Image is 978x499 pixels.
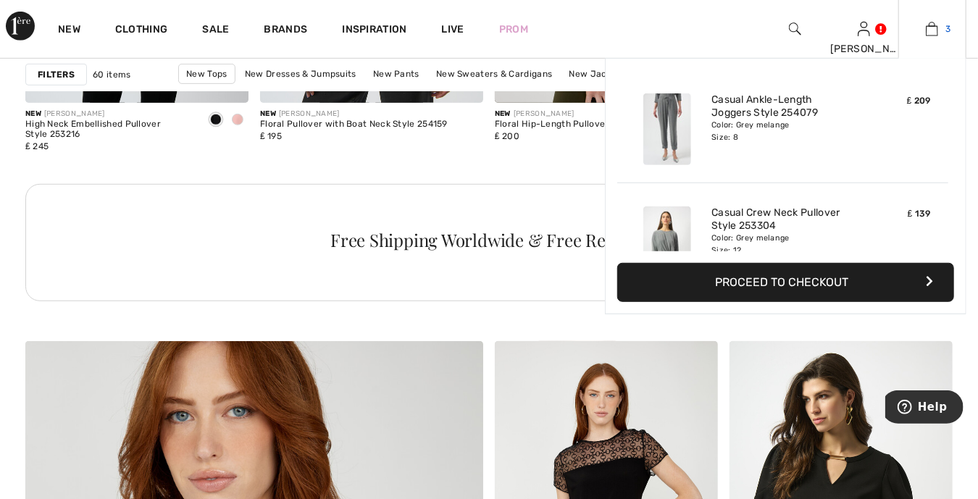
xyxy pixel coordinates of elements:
span: 60 items [93,68,130,81]
div: Color: Grey melange Size: 8 [711,119,854,143]
span: ₤ 195 [260,131,282,141]
img: search the website [789,20,801,38]
img: Casual Ankle-Length Joggers Style 254079 [643,93,691,165]
a: Sale [202,23,229,38]
a: Prom [499,22,528,37]
span: New [260,109,276,118]
div: [PERSON_NAME] [830,41,898,56]
div: Floral Pullover with Boat Neck Style 254159 [260,119,448,130]
img: 1ère Avenue [6,12,35,41]
a: Casual Crew Neck Pullover Style 253304 [711,206,854,232]
span: ₤ 245 [25,141,49,151]
span: ₤ 209 [907,96,931,106]
div: Color: Grey melange Size: 12 [711,232,854,256]
img: Casual Crew Neck Pullover Style 253304 [643,206,691,278]
div: Floral Hip-Length Pullover Style 253180 [495,119,668,130]
span: Inspiration [342,23,406,38]
a: Live [442,22,464,37]
iframe: Opens a widget where you can find more information [885,390,964,427]
div: Antique rose [227,109,248,133]
span: ₤ 200 [495,131,519,141]
strong: Filters [38,68,75,81]
a: Clothing [115,23,167,38]
a: New [58,23,80,38]
a: Brands [264,23,308,38]
div: [PERSON_NAME] [495,109,668,119]
a: New Pants [366,64,427,83]
a: 3 [899,20,966,38]
div: [PERSON_NAME] [25,109,193,119]
img: My Info [858,20,870,38]
a: New Sweaters & Cardigans [429,64,559,83]
button: Proceed to Checkout [617,263,954,302]
span: New [495,109,511,118]
div: [PERSON_NAME] [260,109,448,119]
a: New Jackets & Blazers [562,64,675,83]
div: High Neck Embellished Pullover Style 253216 [25,119,193,140]
a: Sign In [858,22,870,35]
span: ₤ 139 [908,209,931,219]
div: Black [205,109,227,133]
a: New Tops [178,64,235,84]
a: New Dresses & Jumpsuits [238,64,364,83]
span: New [25,109,41,118]
div: Free Shipping Worldwide & Free Returns [45,231,934,248]
a: Casual Ankle-Length Joggers Style 254079 [711,93,854,119]
span: 3 [945,22,950,35]
img: My Bag [926,20,938,38]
